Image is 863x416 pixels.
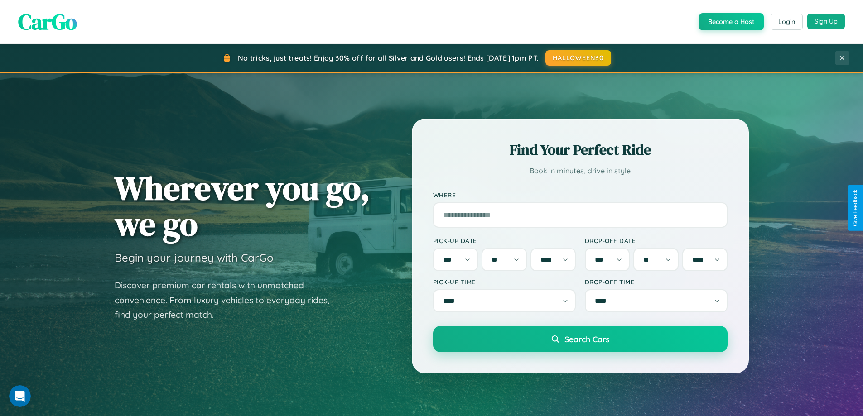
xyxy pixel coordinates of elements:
label: Pick-up Date [433,237,576,244]
h3: Begin your journey with CarGo [115,251,274,264]
label: Drop-off Time [585,278,728,286]
p: Discover premium car rentals with unmatched convenience. From luxury vehicles to everyday rides, ... [115,278,341,322]
button: Sign Up [807,14,845,29]
iframe: Intercom live chat [9,385,31,407]
button: Login [771,14,803,30]
label: Drop-off Date [585,237,728,244]
label: Pick-up Time [433,278,576,286]
span: Search Cars [564,334,609,344]
p: Book in minutes, drive in style [433,164,728,177]
h2: Find Your Perfect Ride [433,140,728,160]
span: CarGo [18,7,77,37]
button: Become a Host [699,13,764,30]
button: Search Cars [433,326,728,352]
label: Where [433,191,728,199]
button: HALLOWEEN30 [545,50,611,66]
span: No tricks, just treats! Enjoy 30% off for all Silver and Gold users! Ends [DATE] 1pm PT. [238,53,539,62]
h1: Wherever you go, we go [115,170,370,242]
div: Give Feedback [852,190,858,226]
